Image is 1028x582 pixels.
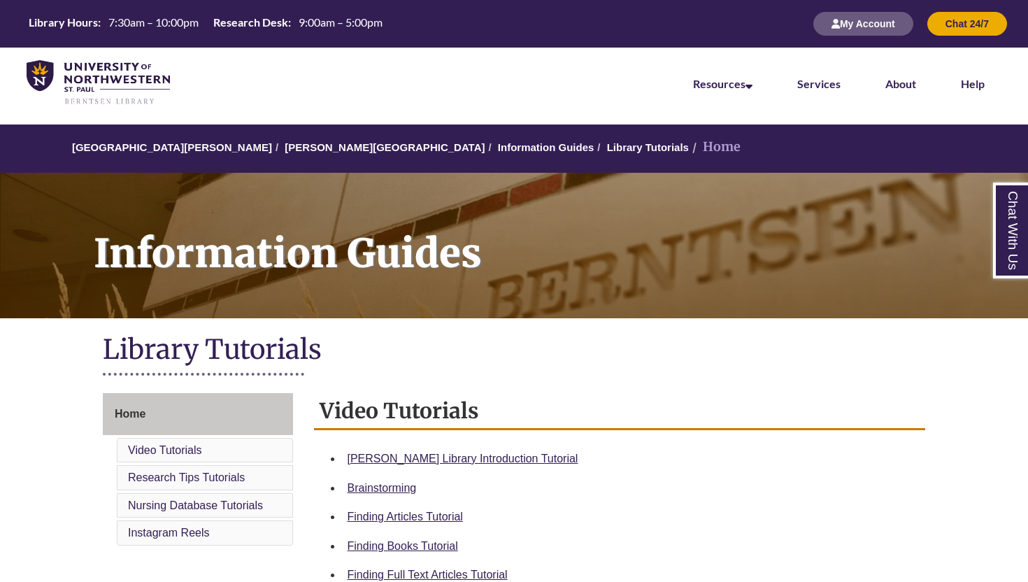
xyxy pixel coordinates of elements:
[927,17,1007,29] a: Chat 24/7
[348,511,463,523] a: Finding Articles Tutorial
[813,17,913,29] a: My Account
[23,15,388,34] a: Hours Today
[348,540,458,552] a: Finding Books Tutorial
[23,15,388,32] table: Hours Today
[23,15,103,30] th: Library Hours:
[128,499,263,511] a: Nursing Database Tutorials
[689,137,741,157] li: Home
[128,527,210,539] a: Instagram Reels
[27,60,170,106] img: UNWSP Library Logo
[72,141,272,153] a: [GEOGRAPHIC_DATA][PERSON_NAME]
[314,393,926,430] h2: Video Tutorials
[115,408,145,420] span: Home
[128,471,245,483] a: Research Tips Tutorials
[348,482,417,494] a: Brainstorming
[285,141,485,153] a: [PERSON_NAME][GEOGRAPHIC_DATA]
[128,444,202,456] a: Video Tutorials
[348,569,508,581] a: Finding Full Text Articles Tutorial
[78,173,1028,300] h1: Information Guides
[103,332,925,369] h1: Library Tutorials
[885,77,916,90] a: About
[103,393,293,548] div: Guide Page Menu
[103,393,293,435] a: Home
[927,12,1007,36] button: Chat 24/7
[108,15,199,29] span: 7:30am – 10:00pm
[797,77,841,90] a: Services
[498,141,594,153] a: Information Guides
[299,15,383,29] span: 9:00am – 5:00pm
[348,453,578,464] a: [PERSON_NAME] Library Introduction Tutorial
[813,12,913,36] button: My Account
[693,77,752,90] a: Resources
[607,141,689,153] a: Library Tutorials
[961,77,985,90] a: Help
[208,15,293,30] th: Research Desk:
